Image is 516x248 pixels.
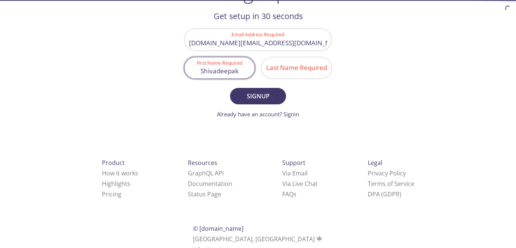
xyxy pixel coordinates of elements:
[367,169,405,177] a: Privacy Policy
[102,169,138,177] a: How it works
[367,159,382,167] span: Legal
[188,190,221,198] a: Status Page
[193,224,243,233] span: © [DOMAIN_NAME]
[230,88,286,104] button: Signup
[282,190,296,198] a: FAQ
[188,159,217,167] span: Resources
[102,159,125,167] span: Product
[193,235,323,243] span: [GEOGRAPHIC_DATA], [GEOGRAPHIC_DATA]
[217,110,299,118] a: Already have an account? Signin
[238,91,278,101] span: Signup
[282,180,318,188] a: Via Live Chat
[102,180,130,188] a: Highlights
[293,190,296,198] span: s
[282,169,308,177] a: Via Email
[188,169,224,177] a: GraphQL API
[184,10,332,22] h2: Get setup in 30 seconds
[367,180,414,188] a: Terms of Service
[102,190,121,198] a: Pricing
[188,180,232,188] a: Documentation
[282,159,305,167] span: Support
[367,190,401,198] a: DPA (GDPR)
